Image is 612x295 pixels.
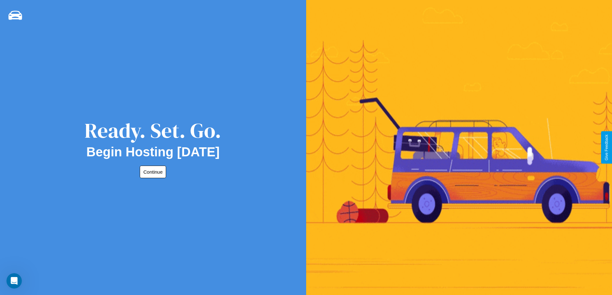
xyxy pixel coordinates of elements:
button: Continue [140,166,166,178]
div: Give Feedback [604,134,609,161]
h2: Begin Hosting [DATE] [86,145,220,159]
iframe: Intercom live chat [6,273,22,289]
div: Ready. Set. Go. [84,116,221,145]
